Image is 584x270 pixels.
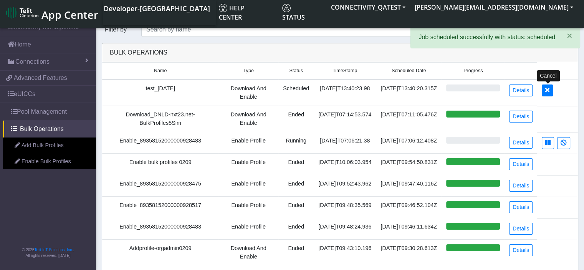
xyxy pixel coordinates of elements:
[567,30,572,41] span: ×
[278,197,314,218] td: Ended
[102,218,218,240] td: Enable_89358152000000928483
[102,80,218,106] td: test_[DATE]
[20,124,64,134] span: Bulk Operations
[509,137,533,149] a: Details
[219,4,227,12] img: knowledge.svg
[326,0,410,14] button: CONNECTIVITY_QATEST
[103,0,210,16] a: Your current platform instance
[509,244,533,256] a: Details
[376,106,442,132] td: [DATE]T07:11:05.476Z
[278,106,314,132] td: Ended
[278,132,314,154] td: Running
[289,67,303,75] span: Status
[102,240,218,266] td: Addprofile-orgadmin0209
[14,73,67,83] span: Advanced Features
[376,132,442,154] td: [DATE]T07:06:12.408Z
[509,201,533,213] a: Details
[6,5,97,21] a: App Center
[6,7,38,19] img: logo-telit-cinterion-gw-new.png
[102,132,218,154] td: Enable_89358152000000928483
[278,175,314,197] td: Ended
[314,197,376,218] td: [DATE]T09:48:35.569
[314,154,376,175] td: [DATE]T10:06:03.954
[104,4,210,13] span: Developer-[GEOGRAPHIC_DATA]
[376,80,442,106] td: [DATE]T13:40:20.315Z
[3,154,96,170] a: Enable Bulk Profiles
[537,70,560,81] div: Cancel
[278,218,314,240] td: Ended
[278,154,314,175] td: Ended
[282,4,305,22] span: Status
[218,80,278,106] td: Download And Enable
[102,106,218,132] td: Download_DNLD-nxt23.net-BulkProfiles5Sim
[154,67,167,75] span: Name
[104,48,576,57] div: Bulk Operations
[376,197,442,218] td: [DATE]T09:46:52.104Z
[333,67,357,75] span: TimeStamp
[278,240,314,266] td: Ended
[314,240,376,266] td: [DATE]T09:43:10.196
[509,84,533,96] a: Details
[15,57,50,66] span: Connections
[314,132,376,154] td: [DATE]T07:06:21.38
[282,4,291,12] img: status.svg
[243,67,254,75] span: Type
[559,27,580,45] button: Close
[218,218,278,240] td: Enable Profile
[102,26,130,33] span: Filter by
[218,240,278,266] td: Download And Enable
[509,223,533,235] a: Details
[314,175,376,197] td: [DATE]T09:52:43.962
[3,103,96,120] a: Pool Management
[102,175,218,197] td: Enable_89358152000000928475
[141,22,469,37] input: Search by name
[218,132,278,154] td: Enable Profile
[376,175,442,197] td: [DATE]T09:47:40.116Z
[314,80,376,106] td: [DATE]T13:40:23.98
[218,197,278,218] td: Enable Profile
[216,0,279,25] a: Help center
[509,180,533,192] a: Details
[3,137,96,154] a: Add Bulk Profiles
[509,111,533,123] a: Details
[509,158,533,170] a: Details
[392,67,426,75] span: Scheduled Date
[376,240,442,266] td: [DATE]T09:30:28.613Z
[376,154,442,175] td: [DATE]T09:54:50.831Z
[419,33,555,42] p: Job scheduled successfully with status: scheduled
[35,248,73,252] a: Telit IoT Solutions, Inc.
[102,197,218,218] td: Enable_89358152000000928517
[278,80,314,106] td: Scheduled
[218,106,278,132] td: Download And Enable
[410,0,578,14] button: [PERSON_NAME][EMAIL_ADDRESS][DOMAIN_NAME]
[314,218,376,240] td: [DATE]T09:48:24.936
[376,218,442,240] td: [DATE]T09:46:11.634Z
[219,4,245,22] span: Help center
[102,154,218,175] td: Enable bulk profiles 0209
[279,0,326,25] a: Status
[218,175,278,197] td: Enable Profile
[41,8,98,22] span: App Center
[463,67,483,75] span: Progress
[314,106,376,132] td: [DATE]T07:14:53.574
[218,154,278,175] td: Enable Profile
[3,121,96,137] a: Bulk Operations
